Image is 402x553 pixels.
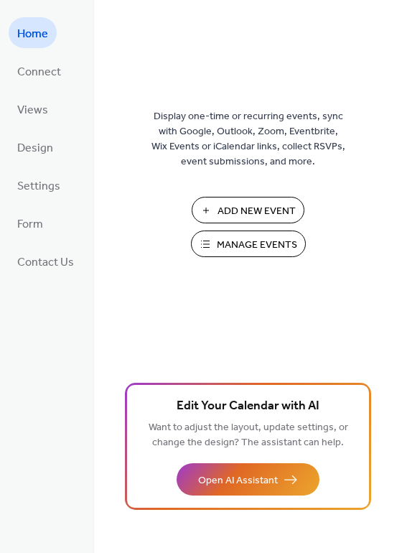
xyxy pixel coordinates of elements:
button: Manage Events [191,231,306,257]
a: Home [9,17,57,48]
a: Connect [9,55,70,86]
span: Connect [17,61,61,83]
span: Form [17,213,43,236]
button: Add New Event [192,197,304,223]
a: Form [9,208,52,238]
span: Views [17,99,48,121]
span: Contact Us [17,251,74,274]
button: Open AI Assistant [177,463,319,496]
span: Add New Event [218,204,296,219]
span: Design [17,137,53,159]
a: Design [9,131,62,162]
a: Contact Us [9,246,83,276]
span: Edit Your Calendar with AI [177,396,319,417]
a: Views [9,93,57,124]
span: Want to adjust the layout, update settings, or change the design? The assistant can help. [149,418,348,452]
span: Display one-time or recurring events, sync with Google, Outlook, Zoom, Eventbrite, Wix Events or ... [151,109,345,169]
a: Settings [9,169,69,200]
span: Settings [17,175,60,197]
span: Manage Events [217,238,297,253]
span: Open AI Assistant [198,473,278,488]
span: Home [17,23,48,45]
